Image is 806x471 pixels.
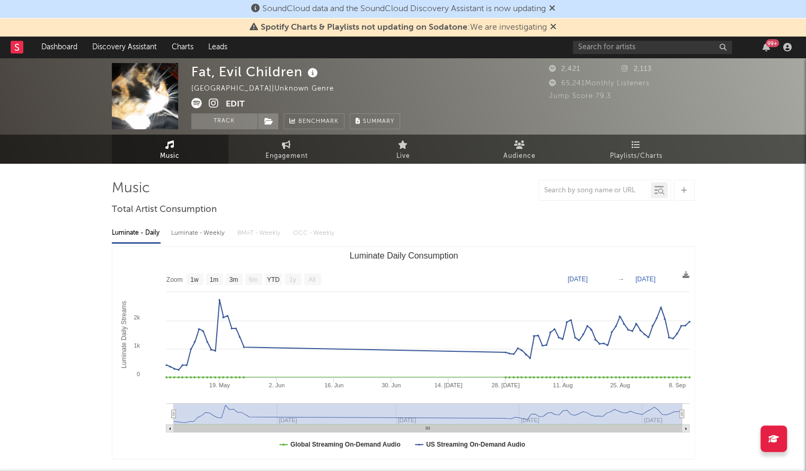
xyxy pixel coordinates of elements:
[261,23,547,32] span: : We are investigating
[228,135,345,164] a: Engagement
[160,150,180,163] span: Music
[134,342,140,349] text: 1k
[112,135,228,164] a: Music
[112,224,161,242] div: Luminate - Daily
[85,37,164,58] a: Discovery Assistant
[462,135,578,164] a: Audience
[120,301,127,368] text: Luminate Daily Streams
[550,23,556,32] span: Dismiss
[209,276,218,283] text: 1m
[382,382,401,388] text: 30. Jun
[298,115,339,128] span: Benchmark
[553,382,572,388] text: 11. Aug
[201,37,235,58] a: Leads
[618,276,624,283] text: →
[171,224,227,242] div: Luminate - Weekly
[578,135,695,164] a: Playlists/Charts
[539,186,651,195] input: Search by song name or URL
[191,113,258,129] button: Track
[134,314,140,321] text: 2k
[766,39,779,47] div: 99 +
[269,382,285,388] text: 2. Jun
[249,276,258,283] text: 6m
[164,37,201,58] a: Charts
[345,135,462,164] a: Live
[261,23,467,32] span: Spotify Charts & Playlists not updating on Sodatone
[267,276,279,283] text: YTD
[191,63,321,81] div: Fat, Evil Children
[34,37,85,58] a: Dashboard
[549,66,580,73] span: 2,421
[549,93,611,100] span: Jump Score: 79.3
[191,83,346,95] div: [GEOGRAPHIC_DATA] | Unknown Genre
[229,276,238,283] text: 3m
[434,382,462,388] text: 14. [DATE]
[668,382,685,388] text: 8. Sep
[308,276,315,283] text: All
[573,41,732,54] input: Search for artists
[635,276,656,283] text: [DATE]
[549,80,650,87] span: 65,241 Monthly Listeners
[112,203,217,216] span: Total Artist Consumption
[226,98,245,111] button: Edit
[262,5,546,13] span: SoundCloud data and the SoundCloud Discovery Assistant is now updating
[610,382,630,388] text: 25. Aug
[610,150,662,163] span: Playlists/Charts
[166,276,183,283] text: Zoom
[284,113,344,129] a: Benchmark
[396,150,410,163] span: Live
[426,441,525,448] text: US Streaming On-Demand Audio
[289,276,296,283] text: 1y
[112,247,695,459] svg: Luminate Daily Consumption
[290,441,401,448] text: Global Streaming On-Demand Audio
[763,43,770,51] button: 99+
[209,382,230,388] text: 19. May
[503,150,536,163] span: Audience
[324,382,343,388] text: 16. Jun
[265,150,308,163] span: Engagement
[349,251,458,260] text: Luminate Daily Consumption
[190,276,199,283] text: 1w
[622,66,652,73] span: 2,113
[568,276,588,283] text: [DATE]
[136,371,139,377] text: 0
[350,113,400,129] button: Summary
[363,119,394,125] span: Summary
[549,5,555,13] span: Dismiss
[491,382,519,388] text: 28. [DATE]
